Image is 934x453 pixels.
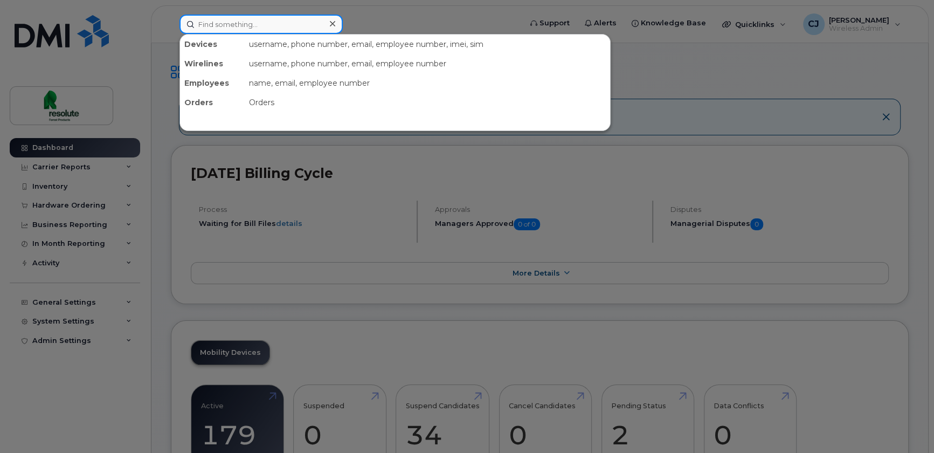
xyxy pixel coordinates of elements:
[245,54,610,73] div: username, phone number, email, employee number
[180,54,245,73] div: Wirelines
[245,35,610,54] div: username, phone number, email, employee number, imei, sim
[180,93,245,112] div: Orders
[245,73,610,93] div: name, email, employee number
[180,73,245,93] div: Employees
[180,35,245,54] div: Devices
[245,93,610,112] div: Orders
